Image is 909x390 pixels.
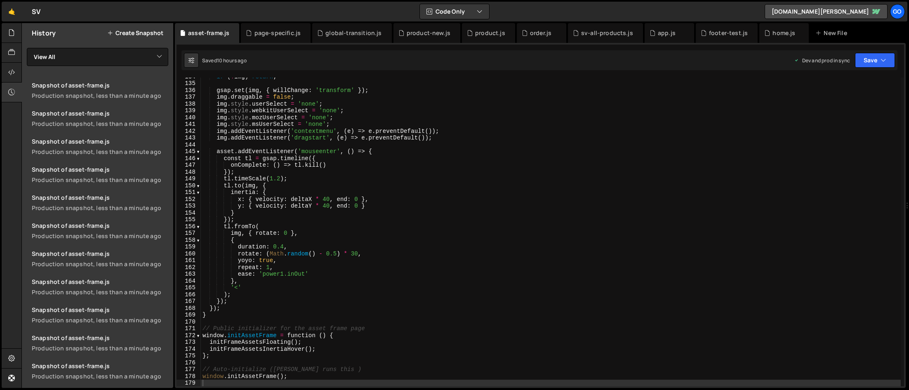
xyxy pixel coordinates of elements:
[177,94,201,101] div: 137
[177,175,201,182] div: 149
[177,352,201,359] div: 175
[325,29,381,37] div: global-transition.js
[772,29,795,37] div: home.js
[177,101,201,108] div: 138
[2,2,22,21] a: 🤙
[177,121,201,128] div: 141
[177,325,201,332] div: 171
[32,306,168,314] div: Snapshot of asset-frame.js
[177,230,201,237] div: 157
[475,29,505,37] div: product.js
[815,29,850,37] div: New File
[177,298,201,305] div: 167
[177,196,201,203] div: 152
[27,76,173,104] a: Snapshot of asset-frame.jsProduction snapshot, less than a minute ago
[530,29,551,37] div: order.js
[27,189,173,217] a: Snapshot of asset-frame.jsProduction snapshot, less than a minute ago
[407,29,450,37] div: product-new.js
[32,148,168,156] div: Production snapshot, less than a minute ago
[32,28,56,38] h2: History
[32,362,168,370] div: Snapshot of asset-frame.js
[177,366,201,373] div: 177
[27,104,173,132] a: Snapshot of asset-frame.jsProduction snapshot, less than a minute ago
[177,216,201,223] div: 155
[254,29,301,37] div: page-specific.js
[177,148,201,155] div: 145
[27,245,173,273] a: Snapshot of asset-frame.jsProduction snapshot, less than a minute ago
[177,162,201,169] div: 147
[27,161,173,189] a: Snapshot of asset-frame.jsProduction snapshot, less than a minute ago
[177,257,201,264] div: 161
[32,232,168,240] div: Production snapshot, less than a minute ago
[177,128,201,135] div: 142
[27,273,173,301] a: Snapshot of asset-frame.jsProduction snapshot, less than a minute ago
[177,107,201,114] div: 139
[177,380,201,387] div: 179
[188,29,229,37] div: asset-frame.js
[32,92,168,99] div: Production snapshot, less than a minute ago
[177,155,201,162] div: 146
[177,114,201,121] div: 140
[890,4,905,19] a: go
[32,7,40,17] div: SV
[765,4,888,19] a: [DOMAIN_NAME][PERSON_NAME]
[177,359,201,366] div: 176
[32,109,168,117] div: Snapshot of asset-frame.js
[177,169,201,176] div: 148
[177,264,201,271] div: 162
[177,80,201,87] div: 135
[107,30,163,36] button: Create Snapshot
[658,29,676,37] div: app.js
[32,176,168,184] div: Production snapshot, less than a minute ago
[177,319,201,326] div: 170
[177,332,201,339] div: 172
[32,137,168,145] div: Snapshot of asset-frame.js
[32,288,168,296] div: Production snapshot, less than a minute ago
[177,135,201,142] div: 143
[177,189,201,196] div: 151
[177,142,201,149] div: 144
[32,81,168,89] div: Snapshot of asset-frame.js
[581,29,633,37] div: sv-all-products.js
[177,373,201,380] div: 178
[177,243,201,251] div: 159
[177,339,201,346] div: 173
[32,194,168,201] div: Snapshot of asset-frame.js
[177,237,201,244] div: 158
[32,204,168,212] div: Production snapshot, less than a minute ago
[177,291,201,298] div: 166
[32,278,168,286] div: Snapshot of asset-frame.js
[177,271,201,278] div: 163
[177,346,201,353] div: 174
[177,210,201,217] div: 154
[27,217,173,245] a: Snapshot of asset-frame.jsProduction snapshot, less than a minute ago
[794,57,850,64] div: Dev and prod in sync
[32,165,168,173] div: Snapshot of asset-frame.js
[420,4,489,19] button: Code Only
[177,223,201,230] div: 156
[177,182,201,189] div: 150
[32,260,168,268] div: Production snapshot, less than a minute ago
[32,344,168,352] div: Production snapshot, less than a minute ago
[217,57,247,64] div: 10 hours ago
[32,120,168,128] div: Production snapshot, less than a minute ago
[32,250,168,258] div: Snapshot of asset-frame.js
[27,357,173,385] a: Snapshot of asset-frame.jsProduction snapshot, less than a minute ago
[32,222,168,229] div: Snapshot of asset-frame.js
[177,203,201,210] div: 153
[855,53,895,68] button: Save
[177,305,201,312] div: 168
[709,29,748,37] div: footer-test.js
[177,278,201,285] div: 164
[177,284,201,291] div: 165
[27,329,173,357] a: Snapshot of asset-frame.jsProduction snapshot, less than a minute ago
[177,251,201,258] div: 160
[177,87,201,94] div: 136
[32,334,168,342] div: Snapshot of asset-frame.js
[27,301,173,329] a: Snapshot of asset-frame.jsProduction snapshot, less than a minute ago
[202,57,247,64] div: Saved
[27,132,173,161] a: Snapshot of asset-frame.jsProduction snapshot, less than a minute ago
[32,372,168,380] div: Production snapshot, less than a minute ago
[177,312,201,319] div: 169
